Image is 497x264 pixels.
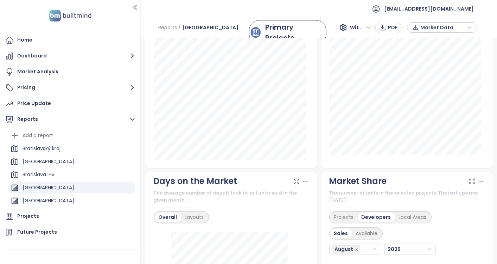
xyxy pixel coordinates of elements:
div: [GEOGRAPHIC_DATA] [9,182,135,194]
div: Bratislavský kraj [9,143,135,154]
div: The number of units in the selected projects. The last update: [DATE] [329,190,484,204]
div: Overall [155,213,181,222]
button: Reports [4,112,137,127]
a: Projects [4,209,137,223]
div: Bratislava I-V [23,170,55,179]
div: [GEOGRAPHIC_DATA] [9,156,135,167]
a: Future Projects [4,225,137,239]
div: button [411,22,473,33]
div: Home [17,36,32,44]
button: Dashboard [4,49,137,63]
button: PDF [375,22,402,33]
div: Projects [330,213,358,222]
div: Projects [17,212,39,221]
div: Available [352,229,382,239]
div: Add a report [9,130,135,141]
span: PDF [388,24,398,31]
div: Primary Projects [266,22,320,43]
div: Developers [358,213,395,222]
div: Future Projects [17,228,57,237]
button: Pricing [4,81,137,95]
div: Bratislava I-V [9,169,135,180]
div: The average number of days it took to sell units sold in the given month. [154,190,309,204]
div: [GEOGRAPHIC_DATA] [9,195,135,207]
span: close [355,248,358,251]
div: Add a report [23,131,53,140]
img: logo [47,8,94,23]
div: Price Update [17,99,51,108]
div: Layouts [181,213,208,222]
div: Market Share [329,175,387,188]
span: Reports [158,21,177,34]
span: Market Data [420,22,466,33]
span: August [332,245,360,254]
span: [GEOGRAPHIC_DATA] [182,21,238,34]
div: [GEOGRAPHIC_DATA] [23,183,74,192]
div: Days on the Market [154,175,237,188]
div: [GEOGRAPHIC_DATA] [23,157,74,166]
span: Without VAT [350,22,371,33]
a: Market Analysis [4,65,137,79]
a: Price Update [4,97,137,111]
span: [EMAIL_ADDRESS][DOMAIN_NAME] [384,0,474,17]
div: Market Analysis [17,67,58,76]
a: primary [249,20,326,45]
a: Home [4,33,137,47]
span: 2025 [387,244,408,255]
span: / [178,21,181,34]
div: Local Areas [395,213,431,222]
div: Bratislavský kraj [23,144,60,153]
div: [GEOGRAPHIC_DATA] [23,196,74,205]
span: August [335,246,353,253]
div: Sales [330,229,352,239]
